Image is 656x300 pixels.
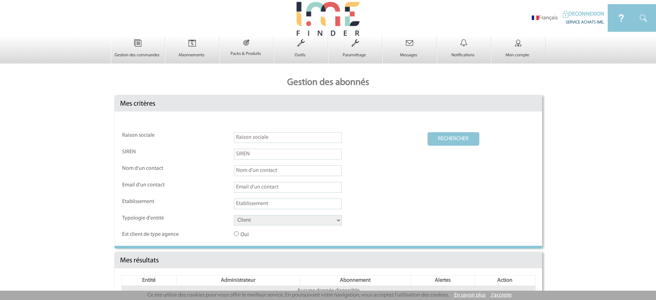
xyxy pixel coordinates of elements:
[563,11,604,17] a: DECONNEXION
[122,231,184,238] label: Est client de type agence
[111,52,163,58] p: Gestion des commandes
[220,51,272,57] p: Packs & Produits
[428,132,479,146] button: RECHERCHER
[437,46,491,58] a: Notifications
[532,15,558,21] li: Français
[274,52,326,58] p: Outils
[122,149,184,155] label: SIREN
[491,292,512,298] a: J'accepte
[111,46,165,58] a: Gestion des commandes
[437,52,489,58] p: Notifications
[411,275,474,286] th: Alertes: activer pour trier la colonne par ordre croissant
[177,275,300,286] th: Administrateur: activer pour trier la colonne par ordre croissant
[115,252,542,268] div: Mes résultats
[532,16,539,20] img: fr
[165,52,217,58] p: Abonnements
[450,36,478,50] img: Notifications
[147,292,449,298] span: Ce site utilise des cookies pour vous offrir le meilleur service. En poursuivant votre navigation...
[122,132,184,139] label: Raison sociale
[111,70,546,95] p: Gestion des abonnés
[115,96,542,112] div: Mes critères
[234,182,342,193] input: Email d'un contact
[329,52,381,58] p: Paramétrage
[122,199,184,205] label: Etablissement
[287,36,315,50] img: Outils
[274,46,328,58] a: Outils
[491,52,544,58] p: Mon compte
[220,45,274,57] a: Packs & Produits
[121,286,535,296] td: Aucune donnée disponible
[234,231,296,238] label: Oui
[121,275,177,286] th: Entité: activer pour trier la colonne par ordre décroissant
[165,46,219,58] a: Abonnements
[234,132,342,143] input: Raison sociale
[122,215,184,222] label: Typologie d'entité
[300,275,411,286] th: Abonnement: activer pour trier la colonne par ordre croissant
[233,36,260,49] img: Packs & Produits
[608,4,635,32] img: IDEAL Meetings & Events
[234,149,342,159] input: SIREN
[635,4,656,32] img: IDEAL Meetings & Events
[454,292,486,298] a: En savoir plus
[341,36,369,50] img: Paramétrage
[124,36,152,50] img: Gestion des commandes
[178,36,206,50] img: Abonnements
[491,46,545,58] a: Mon compte
[474,275,535,286] th: Action: activer pour trier la colonne par ordre croissant
[563,11,568,18] img: IDEAL Meetings & Events
[563,18,604,25] div: SERVICE ACHATS IME,
[383,46,437,58] a: Messages
[395,36,424,50] img: Messages
[383,52,435,58] p: Messages
[234,199,342,209] input: Etablissement
[234,165,342,176] input: Nom d'un contact
[329,46,382,58] a: Paramétrage
[122,165,184,172] label: Nom d'un contact
[122,182,184,188] label: Email d'un contact
[504,36,532,50] img: Mon compte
